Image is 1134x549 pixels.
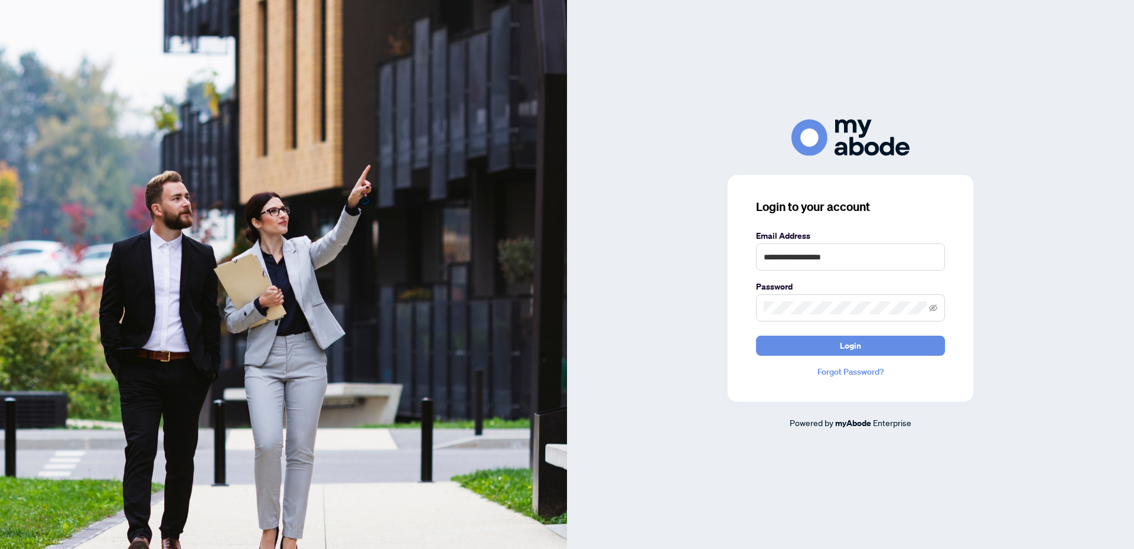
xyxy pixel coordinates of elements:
img: ma-logo [791,119,910,155]
a: myAbode [835,417,871,430]
label: Password [756,280,945,293]
label: Email Address [756,229,945,242]
span: Powered by [790,417,833,428]
span: eye-invisible [929,304,937,312]
a: Forgot Password? [756,365,945,378]
h3: Login to your account [756,199,945,215]
span: Login [840,336,861,355]
button: Login [756,336,945,356]
span: Enterprise [873,417,911,428]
